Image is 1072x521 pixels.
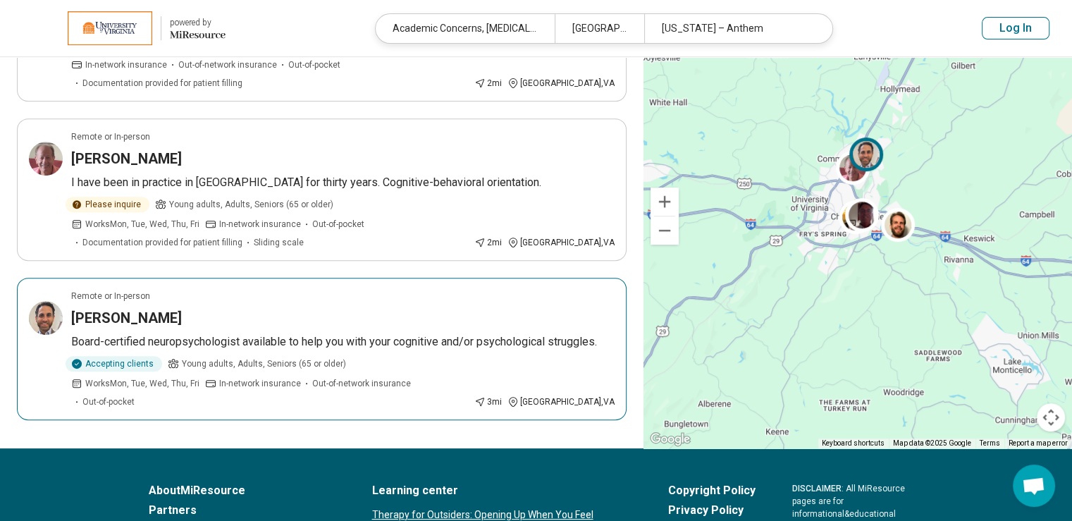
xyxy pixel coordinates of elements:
[71,149,182,168] h3: [PERSON_NAME]
[980,439,1000,447] a: Terms (opens in new tab)
[555,14,644,43] div: [GEOGRAPHIC_DATA], [GEOGRAPHIC_DATA]
[474,236,502,249] div: 2 mi
[1037,403,1065,431] button: Map camera controls
[85,377,199,390] span: Works Mon, Tue, Wed, Thu, Fri
[507,77,615,90] div: [GEOGRAPHIC_DATA] , VA
[376,14,555,43] div: Academic Concerns, [MEDICAL_DATA] ([MEDICAL_DATA]), [MEDICAL_DATA], [MEDICAL_DATA]
[82,396,135,408] span: Out-of-pocket
[668,502,756,519] a: Privacy Policy
[254,236,304,249] span: Sliding scale
[71,174,615,191] p: I have been in practice in [GEOGRAPHIC_DATA] for thirty years. Cognitive-behavioral orientation.
[71,308,182,328] h3: [PERSON_NAME]
[66,197,149,212] div: Please inquire
[474,396,502,408] div: 3 mi
[71,130,150,143] p: Remote or In-person
[372,482,632,499] a: Learning center
[85,218,199,231] span: Works Mon, Tue, Wed, Thu, Fri
[288,59,340,71] span: Out-of-pocket
[23,11,226,45] a: University of Virginiapowered by
[71,290,150,302] p: Remote or In-person
[651,216,679,245] button: Zoom out
[71,333,615,350] p: Board-certified neuropsychologist available to help you with your cognitive and/or psychological ...
[507,236,615,249] div: [GEOGRAPHIC_DATA] , VA
[644,14,823,43] div: [US_STATE] – Anthem
[312,218,364,231] span: Out-of-pocket
[647,430,694,448] a: Open this area in Google Maps (opens a new window)
[149,502,335,519] a: Partners
[149,482,335,499] a: AboutMiResource
[474,77,502,90] div: 2 mi
[169,198,333,211] span: Young adults, Adults, Seniors (65 or older)
[1009,439,1068,447] a: Report a map error
[170,16,226,29] div: powered by
[507,396,615,408] div: [GEOGRAPHIC_DATA] , VA
[85,59,167,71] span: In-network insurance
[982,17,1049,39] button: Log In
[1013,465,1055,507] div: Open chat
[82,77,242,90] span: Documentation provided for patient filling
[668,482,756,499] a: Copyright Policy
[822,439,885,448] button: Keyboard shortcuts
[792,484,842,494] span: DISCLAIMER
[68,11,152,45] img: University of Virginia
[219,377,301,390] span: In-network insurance
[178,59,277,71] span: Out-of-network insurance
[182,357,346,370] span: Young adults, Adults, Seniors (65 or older)
[893,439,971,447] span: Map data ©2025 Google
[312,377,411,390] span: Out-of-network insurance
[647,430,694,448] img: Google
[219,218,301,231] span: In-network insurance
[66,356,162,372] div: Accepting clients
[82,236,242,249] span: Documentation provided for patient filling
[651,188,679,216] button: Zoom in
